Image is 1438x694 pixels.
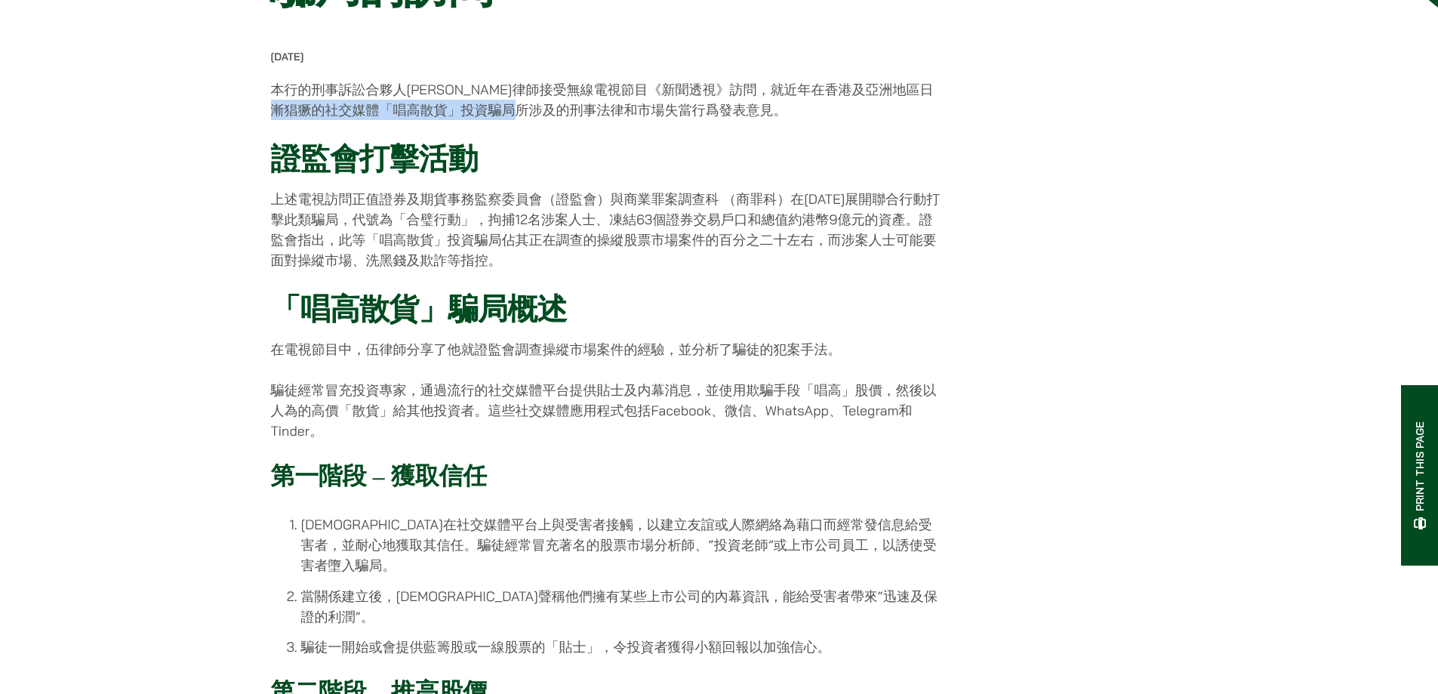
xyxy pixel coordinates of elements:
[301,637,944,657] li: 騙徒一開始或會提供藍籌股或一線股票的「貼士」，令投資者獲得小額回報以加強信心。
[271,380,944,441] p: 騙徒經常冒充投資專家，通過流行的社交媒體平台提供貼士及内幕消息，並使用欺騙手段「唱高」股價，然後以人為的高價「散貨」給其他投資者。這些社交媒體應用程式包括Facebook、微信、WhatsApp...
[301,514,944,575] li: [DEMOGRAPHIC_DATA]在社交媒體平台上與受害者接觸，以建立友誼或人際網絡為藉口而經常發信息給受害者，並耐心地獲取其信任。騙徒經常冒充著名的股票市場分析師、“投資老師”或上市公司員工...
[271,189,944,270] p: 上述電視訪問正值證券及期貨事務監察委員會（證監會）與商業罪案調查科 （商罪科）在[DATE]展開聯合行動打擊此類騙局，代號為「合璧行動」，拘捕12名涉案人士、凍結63個證券交易戶口和總值約港幣9...
[271,461,944,490] h3: 第一階段 – 獲取信任
[271,50,304,63] time: [DATE]
[271,140,944,177] h2: 證監會打擊活動
[271,79,944,120] p: 本行的刑事訴訟合夥人[PERSON_NAME]律師接受無線電視節目《新聞透視》訪問，就近年在香港及亞洲地區日漸猖獗的社交媒體「唱高散貨」投資騙局所涉及的刑事法律和市場失當行爲發表意見。
[271,339,944,359] p: 在電視節目中，伍律師分享了他就證監會調查操縱市場案件的經驗，並分析了騙徒的犯案手法。
[271,291,944,327] h2: 「唱高散貨」騙局概述
[301,586,944,627] li: 當關係建立後，[DEMOGRAPHIC_DATA]聲稱他們擁有某些上市公司的內幕資訊，能給受害者帶來“迅速及保證的利潤”。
